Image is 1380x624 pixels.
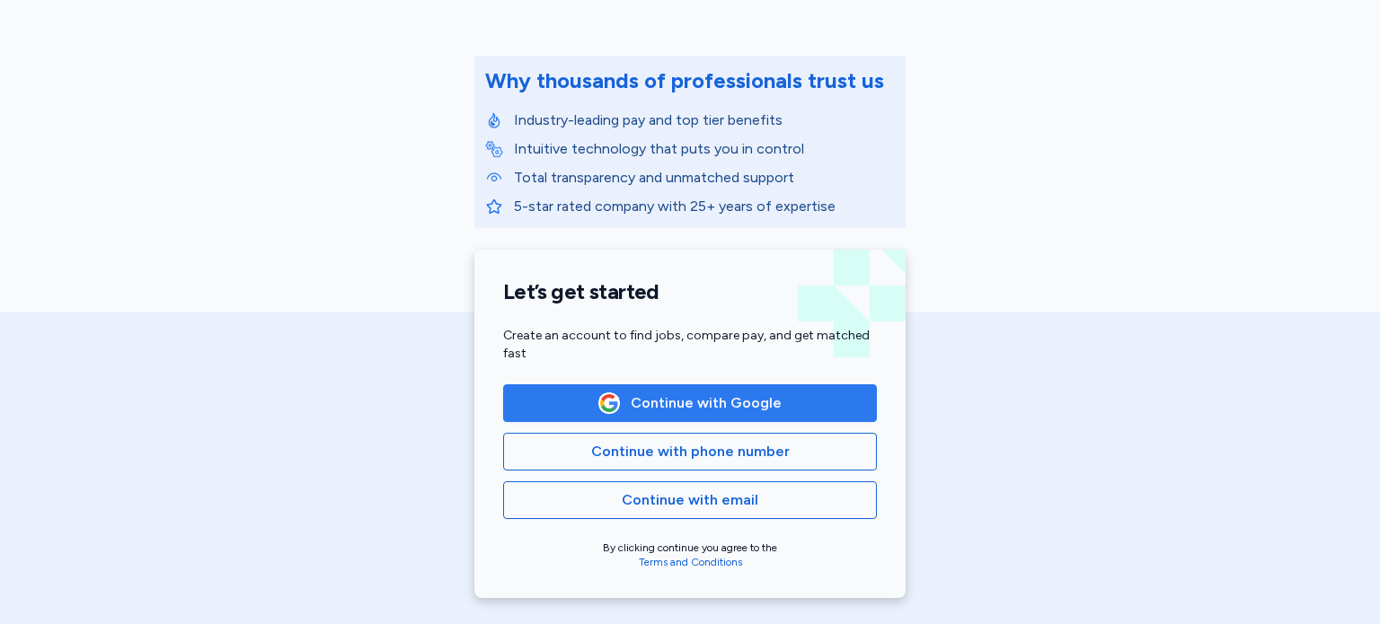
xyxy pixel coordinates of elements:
a: Terms and Conditions [639,556,742,568]
div: Create an account to find jobs, compare pay, and get matched fast [503,327,877,363]
p: Total transparency and unmatched support [514,167,895,189]
button: Continue with email [503,481,877,519]
span: Continue with phone number [591,441,790,462]
img: Google Logo [599,393,619,413]
span: Continue with Google [631,392,782,414]
p: Intuitive technology that puts you in control [514,138,895,160]
p: Industry-leading pay and top tier benefits [514,110,895,131]
span: Continue with email [622,489,758,511]
button: Continue with phone number [503,433,877,470]
h1: Let’s get started [503,278,877,305]
div: Why thousands of professionals trust us [485,66,884,95]
button: Google LogoContinue with Google [503,384,877,422]
p: 5-star rated company with 25+ years of expertise [514,196,895,217]
div: By clicking continue you agree to the [503,541,877,569]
